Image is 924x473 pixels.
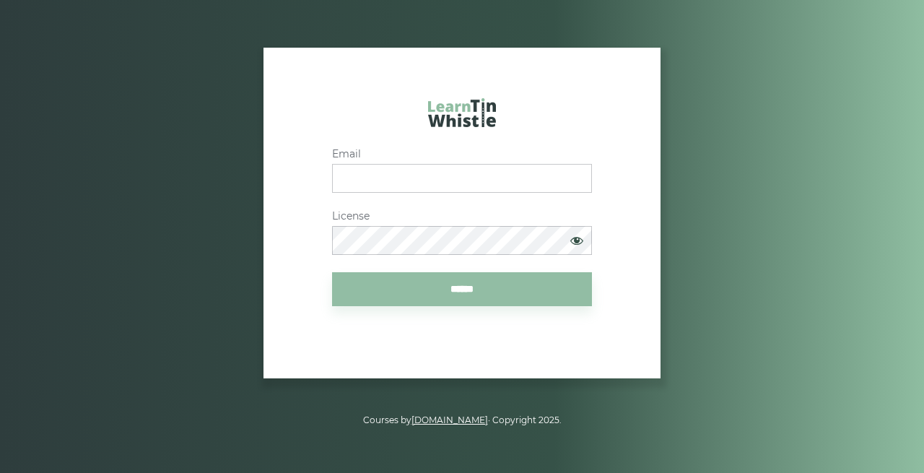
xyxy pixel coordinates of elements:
label: Email [332,148,592,160]
img: LearnTinWhistle.com [428,98,496,127]
a: [DOMAIN_NAME] [411,415,488,425]
a: LearnTinWhistle.com [428,98,496,134]
p: Courses by · Copyright 2025. [55,413,869,428]
label: License [332,210,592,222]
